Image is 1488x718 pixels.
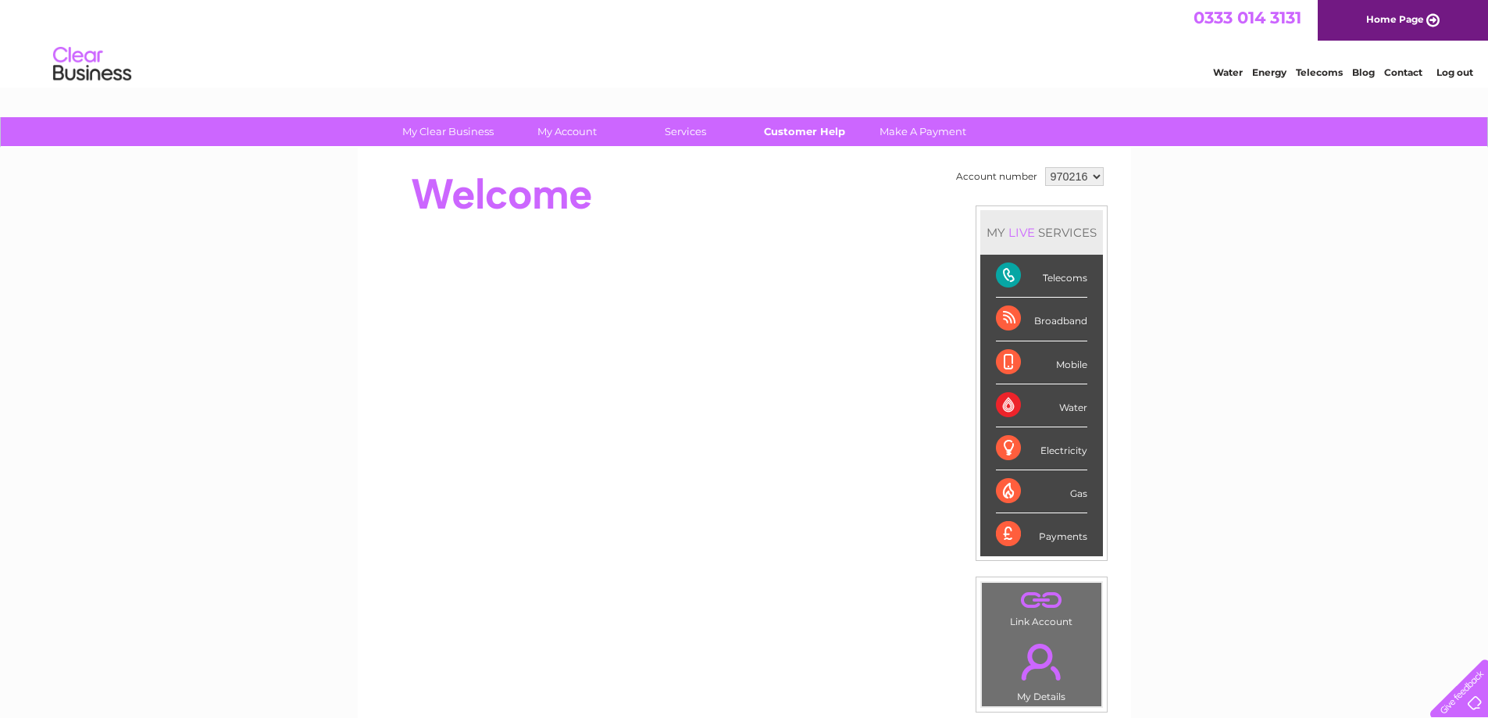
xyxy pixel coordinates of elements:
[996,427,1087,470] div: Electricity
[1213,66,1243,78] a: Water
[1352,66,1375,78] a: Blog
[384,117,512,146] a: My Clear Business
[996,341,1087,384] div: Mobile
[986,587,1097,614] a: .
[1384,66,1422,78] a: Contact
[996,513,1087,555] div: Payments
[1252,66,1286,78] a: Energy
[996,384,1087,427] div: Water
[986,634,1097,689] a: .
[996,298,1087,341] div: Broadband
[1005,225,1038,240] div: LIVE
[996,255,1087,298] div: Telecoms
[981,630,1102,707] td: My Details
[858,117,987,146] a: Make A Payment
[740,117,869,146] a: Customer Help
[981,582,1102,631] td: Link Account
[502,117,631,146] a: My Account
[376,9,1114,76] div: Clear Business is a trading name of Verastar Limited (registered in [GEOGRAPHIC_DATA] No. 3667643...
[980,210,1103,255] div: MY SERVICES
[1296,66,1343,78] a: Telecoms
[996,470,1087,513] div: Gas
[1194,8,1301,27] a: 0333 014 3131
[621,117,750,146] a: Services
[1436,66,1473,78] a: Log out
[52,41,132,88] img: logo.png
[952,163,1041,190] td: Account number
